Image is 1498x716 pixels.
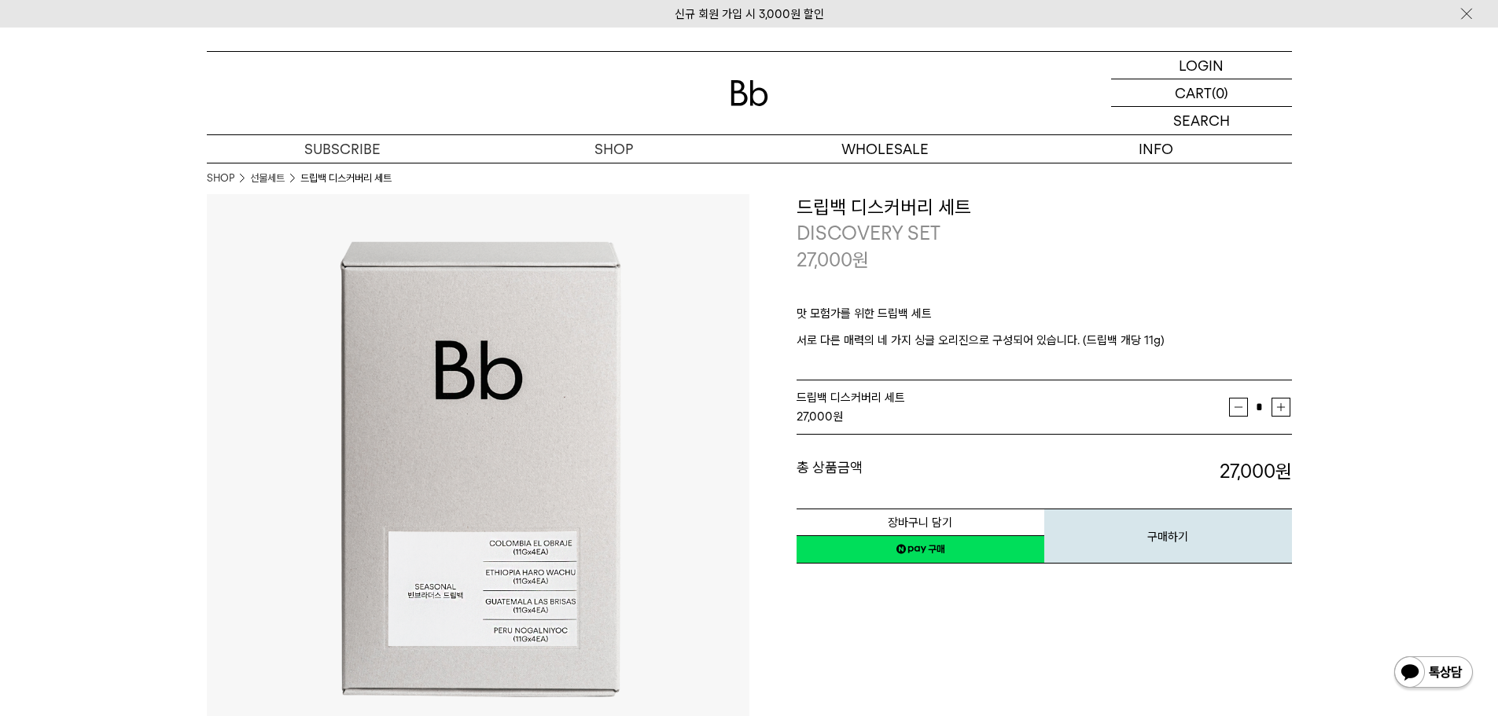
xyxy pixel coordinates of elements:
[797,509,1044,536] button: 장바구니 담기
[207,171,234,186] a: SHOP
[1179,52,1224,79] p: LOGIN
[797,458,1044,485] dt: 총 상품금액
[1021,135,1292,163] p: INFO
[797,535,1044,564] a: 새창
[1111,52,1292,79] a: LOGIN
[797,304,1292,331] p: 맛 모험가를 위한 드립백 세트
[797,407,1229,426] div: 원
[1173,107,1230,134] p: SEARCH
[852,248,869,271] span: 원
[478,135,749,163] a: SHOP
[300,171,392,186] li: 드립백 디스커버리 세트
[1272,398,1290,417] button: 증가
[1044,509,1292,564] button: 구매하기
[797,220,1292,247] p: DISCOVERY SET
[1229,398,1248,417] button: 감소
[1175,79,1212,106] p: CART
[797,409,833,424] strong: 27,000
[797,194,1292,221] h3: 드립백 디스커버리 세트
[1111,79,1292,107] a: CART (0)
[1212,79,1228,106] p: (0)
[797,331,1292,350] p: 서로 다른 매력의 네 가지 싱글 오리진으로 구성되어 있습니다. (드립백 개당 11g)
[1275,460,1292,483] b: 원
[1220,460,1292,483] strong: 27,000
[1393,655,1474,692] img: 카카오톡 채널 1:1 채팅 버튼
[675,7,824,21] a: 신규 회원 가입 시 3,000원 할인
[797,247,869,274] p: 27,000
[250,171,285,186] a: 선물세트
[207,135,478,163] a: SUBSCRIBE
[797,391,905,405] span: 드립백 디스커버리 세트
[731,80,768,106] img: 로고
[749,135,1021,163] p: WHOLESALE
